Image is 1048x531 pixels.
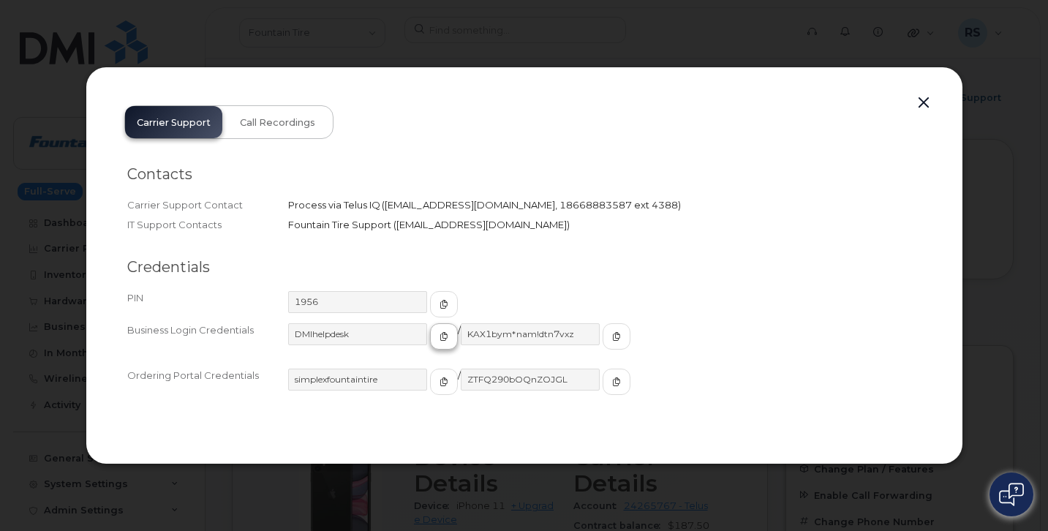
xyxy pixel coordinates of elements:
div: PIN [127,291,288,317]
span: 18668883587 ext 4388 [559,199,678,211]
button: copy to clipboard [430,323,458,350]
div: Carrier Support Contact [127,198,288,212]
div: / [288,369,921,408]
h2: Contacts [127,165,921,184]
div: Ordering Portal Credentials [127,369,288,408]
div: / [288,323,921,363]
span: Call Recordings [240,117,315,129]
button: copy to clipboard [430,291,458,317]
img: Open chat [999,483,1024,506]
button: copy to clipboard [430,369,458,395]
div: Business Login Credentials [127,323,288,363]
span: Process via Telus IQ [288,199,380,211]
h2: Credentials [127,258,921,276]
button: copy to clipboard [603,369,630,395]
span: [EMAIL_ADDRESS][DOMAIN_NAME] [385,199,559,211]
div: Fountain Tire Support ([EMAIL_ADDRESS][DOMAIN_NAME]) [288,218,921,232]
div: IT Support Contacts [127,218,288,232]
button: copy to clipboard [603,323,630,350]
